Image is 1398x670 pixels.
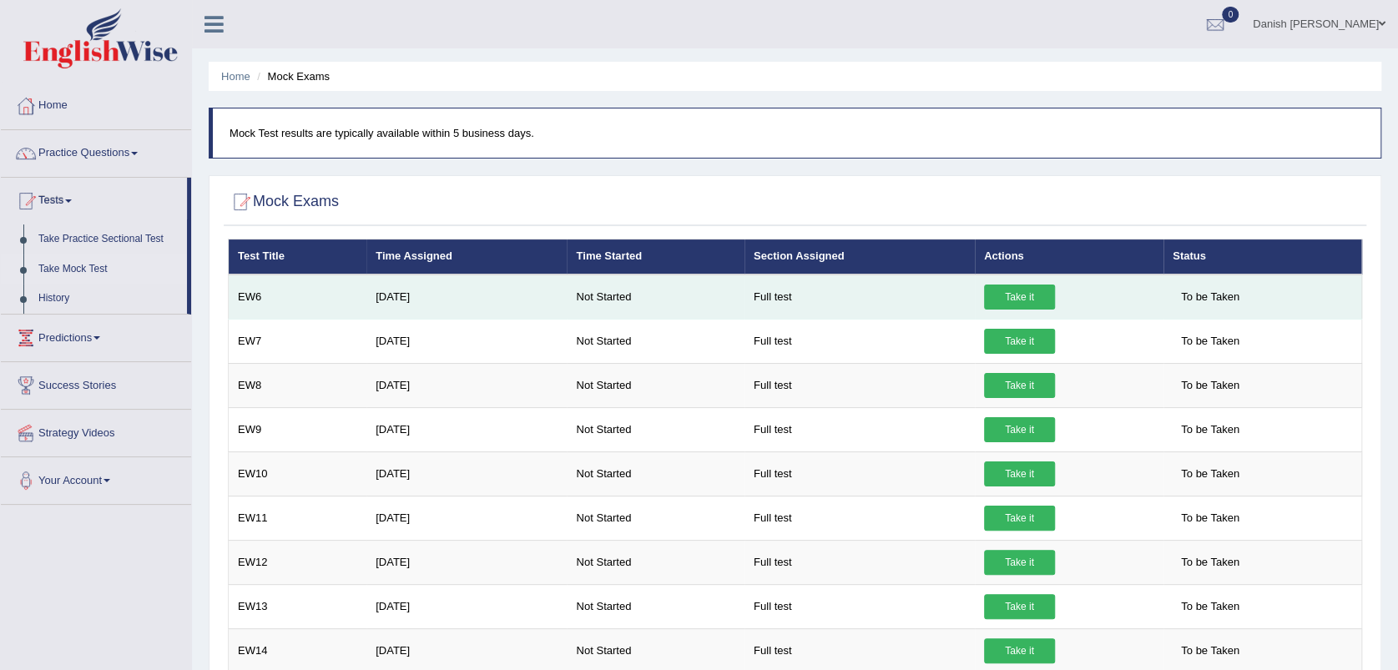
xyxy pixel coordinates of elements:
[1,178,187,219] a: Tests
[744,407,975,451] td: Full test
[744,363,975,407] td: Full test
[744,275,975,320] td: Full test
[984,373,1055,398] a: Take it
[1222,7,1239,23] span: 0
[1173,417,1248,442] span: To be Taken
[229,540,367,584] td: EW12
[366,275,567,320] td: [DATE]
[31,284,187,314] a: History
[984,506,1055,531] a: Take it
[984,417,1055,442] a: Take it
[567,275,744,320] td: Not Started
[366,584,567,628] td: [DATE]
[1173,329,1248,354] span: To be Taken
[1,83,191,124] a: Home
[366,451,567,496] td: [DATE]
[567,540,744,584] td: Not Started
[744,584,975,628] td: Full test
[984,550,1055,575] a: Take it
[984,594,1055,619] a: Take it
[1,315,191,356] a: Predictions
[1173,638,1248,663] span: To be Taken
[567,451,744,496] td: Not Started
[567,496,744,540] td: Not Started
[1173,373,1248,398] span: To be Taken
[975,239,1163,275] th: Actions
[229,363,367,407] td: EW8
[1,130,191,172] a: Practice Questions
[984,329,1055,354] a: Take it
[230,125,1364,141] p: Mock Test results are typically available within 5 business days.
[253,68,330,84] li: Mock Exams
[567,584,744,628] td: Not Started
[567,239,744,275] th: Time Started
[1173,506,1248,531] span: To be Taken
[984,638,1055,663] a: Take it
[366,239,567,275] th: Time Assigned
[1,410,191,451] a: Strategy Videos
[366,496,567,540] td: [DATE]
[366,363,567,407] td: [DATE]
[31,224,187,254] a: Take Practice Sectional Test
[1173,285,1248,310] span: To be Taken
[1173,594,1248,619] span: To be Taken
[567,407,744,451] td: Not Started
[984,285,1055,310] a: Take it
[744,451,975,496] td: Full test
[366,319,567,363] td: [DATE]
[229,239,367,275] th: Test Title
[366,407,567,451] td: [DATE]
[567,363,744,407] td: Not Started
[229,496,367,540] td: EW11
[984,461,1055,486] a: Take it
[1,362,191,404] a: Success Stories
[744,239,975,275] th: Section Assigned
[221,70,250,83] a: Home
[228,189,339,214] h2: Mock Exams
[1,457,191,499] a: Your Account
[229,319,367,363] td: EW7
[31,254,187,285] a: Take Mock Test
[1163,239,1362,275] th: Status
[229,584,367,628] td: EW13
[229,275,367,320] td: EW6
[744,540,975,584] td: Full test
[744,319,975,363] td: Full test
[567,319,744,363] td: Not Started
[366,540,567,584] td: [DATE]
[744,496,975,540] td: Full test
[229,451,367,496] td: EW10
[229,407,367,451] td: EW9
[1173,461,1248,486] span: To be Taken
[1173,550,1248,575] span: To be Taken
